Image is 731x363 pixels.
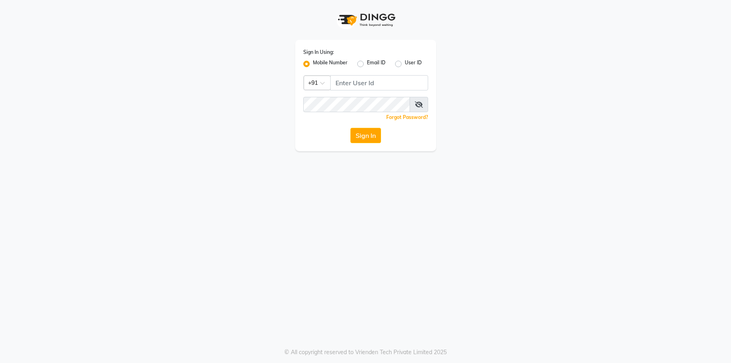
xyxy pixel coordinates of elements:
label: Mobile Number [313,59,348,69]
label: User ID [405,59,422,69]
button: Sign In [350,128,381,143]
a: Forgot Password? [386,114,428,120]
label: Sign In Using: [303,49,334,56]
img: logo1.svg [333,8,398,32]
input: Username [303,97,410,112]
label: Email ID [367,59,385,69]
input: Username [330,75,428,90]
